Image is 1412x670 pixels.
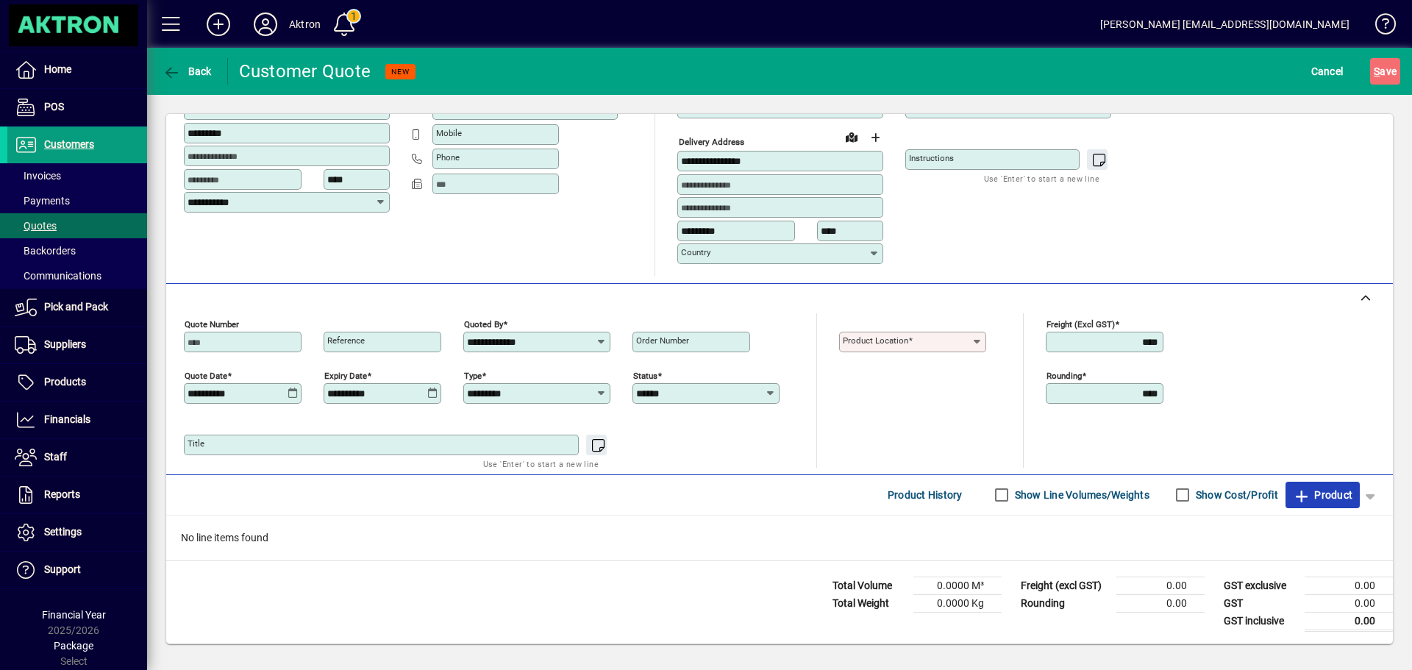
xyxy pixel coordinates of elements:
[464,370,482,380] mat-label: Type
[863,126,887,149] button: Choose address
[464,318,503,329] mat-label: Quoted by
[44,338,86,350] span: Suppliers
[1374,65,1380,77] span: S
[7,188,147,213] a: Payments
[7,477,147,513] a: Reports
[7,552,147,588] a: Support
[7,238,147,263] a: Backorders
[44,563,81,575] span: Support
[913,577,1002,594] td: 0.0000 M³
[54,640,93,652] span: Package
[147,58,228,85] app-page-header-button: Back
[1116,577,1205,594] td: 0.00
[15,270,101,282] span: Communications
[44,138,94,150] span: Customers
[1286,482,1360,508] button: Product
[1311,60,1344,83] span: Cancel
[15,170,61,182] span: Invoices
[1013,594,1116,612] td: Rounding
[7,163,147,188] a: Invoices
[1013,577,1116,594] td: Freight (excl GST)
[1100,13,1349,36] div: [PERSON_NAME] [EMAIL_ADDRESS][DOMAIN_NAME]
[289,13,321,36] div: Aktron
[15,220,57,232] span: Quotes
[882,482,969,508] button: Product History
[633,370,657,380] mat-label: Status
[7,439,147,476] a: Staff
[391,67,410,76] span: NEW
[1293,483,1352,507] span: Product
[44,451,67,463] span: Staff
[185,370,227,380] mat-label: Quote date
[7,402,147,438] a: Financials
[909,153,954,163] mat-label: Instructions
[44,376,86,388] span: Products
[327,335,365,346] mat-label: Reference
[7,289,147,326] a: Pick and Pack
[195,11,242,38] button: Add
[159,58,215,85] button: Back
[888,483,963,507] span: Product History
[1374,60,1397,83] span: ave
[1046,370,1082,380] mat-label: Rounding
[7,263,147,288] a: Communications
[1216,577,1305,594] td: GST exclusive
[44,101,64,113] span: POS
[681,247,710,257] mat-label: Country
[913,594,1002,612] td: 0.0000 Kg
[984,170,1099,187] mat-hint: Use 'Enter' to start a new line
[1305,577,1393,594] td: 0.00
[825,577,913,594] td: Total Volume
[44,488,80,500] span: Reports
[436,128,462,138] mat-label: Mobile
[7,51,147,88] a: Home
[840,125,863,149] a: View on map
[483,455,599,472] mat-hint: Use 'Enter' to start a new line
[1308,58,1347,85] button: Cancel
[15,195,70,207] span: Payments
[163,65,212,77] span: Back
[1116,594,1205,612] td: 0.00
[188,438,204,449] mat-label: Title
[44,413,90,425] span: Financials
[44,526,82,538] span: Settings
[7,364,147,401] a: Products
[185,318,239,329] mat-label: Quote number
[7,89,147,126] a: POS
[7,327,147,363] a: Suppliers
[242,11,289,38] button: Profile
[1305,594,1393,612] td: 0.00
[843,335,908,346] mat-label: Product location
[166,516,1393,560] div: No line items found
[7,514,147,551] a: Settings
[636,335,689,346] mat-label: Order number
[1305,612,1393,630] td: 0.00
[7,213,147,238] a: Quotes
[44,301,108,313] span: Pick and Pack
[1370,58,1400,85] button: Save
[1364,3,1394,51] a: Knowledge Base
[1046,318,1115,329] mat-label: Freight (excl GST)
[239,60,371,83] div: Customer Quote
[436,152,460,163] mat-label: Phone
[1012,488,1149,502] label: Show Line Volumes/Weights
[825,594,913,612] td: Total Weight
[1216,594,1305,612] td: GST
[324,370,367,380] mat-label: Expiry date
[1193,488,1278,502] label: Show Cost/Profit
[1216,612,1305,630] td: GST inclusive
[42,609,106,621] span: Financial Year
[44,63,71,75] span: Home
[15,245,76,257] span: Backorders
